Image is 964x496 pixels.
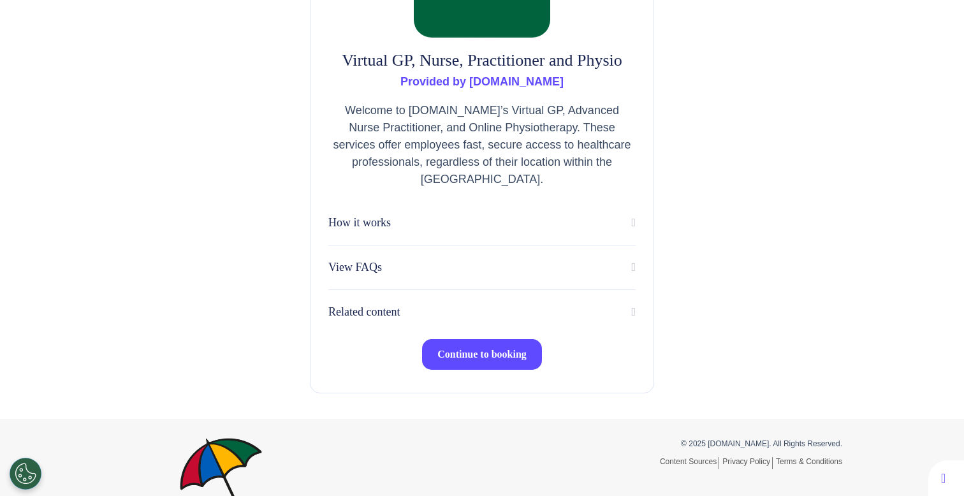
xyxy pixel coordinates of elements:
h2: Virtual GP, Nurse, Practitioner and Physio [328,50,636,70]
a: Terms & Conditions [776,457,842,466]
button: Continue to booking [422,339,542,370]
p: How it works [328,214,391,231]
a: Privacy Policy [722,457,773,469]
a: Content Sources [660,457,719,469]
button: Open Preferences [10,458,41,490]
button: How it works [328,214,636,232]
button: View FAQs [328,258,636,277]
p: Related content [328,303,400,321]
span: Continue to booking [437,349,527,360]
p: Welcome to [DOMAIN_NAME]’s Virtual GP, Advanced Nurse Practitioner, and Online Physiotherapy. The... [328,102,636,188]
button: Related content [328,303,636,321]
h3: Provided by [DOMAIN_NAME] [328,75,636,89]
p: View FAQs [328,259,382,276]
p: © 2025 [DOMAIN_NAME]. All Rights Reserved. [492,438,842,449]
